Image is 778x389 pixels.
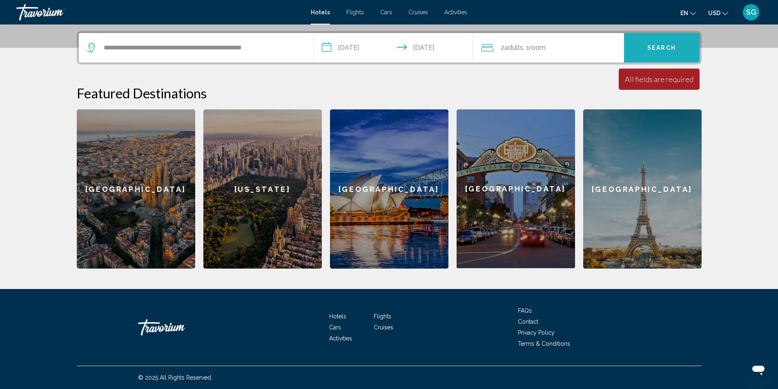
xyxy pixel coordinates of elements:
div: [GEOGRAPHIC_DATA] [457,109,575,268]
a: [GEOGRAPHIC_DATA] [77,109,195,269]
h2: Featured Destinations [77,85,702,101]
span: Room [529,44,546,51]
button: Check-in date: Nov 1, 2025 Check-out date: Nov 7, 2025 [314,33,473,62]
button: Change currency [708,7,728,19]
button: Travelers: 2 adults, 0 children [473,33,624,62]
a: Cruises [374,324,393,331]
a: Cruises [408,9,428,16]
a: Activities [329,335,352,342]
button: Change language [680,7,696,19]
a: Travorium [16,4,303,20]
a: Privacy Policy [518,329,555,336]
a: Hotels [329,313,346,320]
a: Cars [329,324,341,331]
a: [GEOGRAPHIC_DATA] [457,109,575,269]
a: Cars [380,9,392,16]
button: User Menu [740,4,762,21]
a: [GEOGRAPHIC_DATA] [330,109,448,269]
iframe: Button to launch messaging window [745,356,771,382]
span: 2 [501,42,523,53]
a: Travorium [138,315,220,340]
button: Search [624,33,700,62]
a: Hotels [311,9,330,16]
a: Activities [444,9,467,16]
a: Terms & Conditions [518,340,570,347]
a: [US_STATE] [203,109,322,269]
span: Search [647,45,676,51]
span: , 1 [523,42,546,53]
span: Adults [504,44,523,51]
span: SG [746,8,756,16]
a: Flights [374,313,391,320]
a: Contact [518,318,538,325]
span: © 2025 All Rights Reserved. [138,374,212,381]
a: Flights [346,9,364,16]
span: en [680,10,688,16]
a: [GEOGRAPHIC_DATA] [583,109,702,269]
div: Search widget [79,33,700,62]
span: USD [708,10,720,16]
a: FAQs [518,307,532,314]
div: All fields are required [625,75,693,84]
